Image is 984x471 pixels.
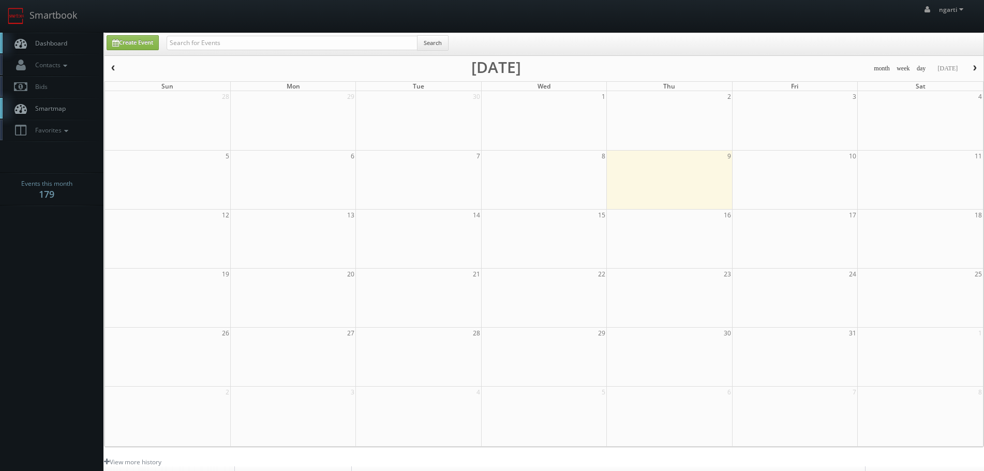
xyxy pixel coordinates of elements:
span: 30 [472,91,481,102]
span: Smartmap [30,104,66,113]
span: 7 [852,387,857,398]
span: 22 [597,269,606,279]
strong: 179 [39,188,54,200]
span: 28 [221,91,230,102]
span: 26 [221,328,230,338]
span: 25 [974,269,983,279]
span: 19 [221,269,230,279]
a: View more history [104,458,161,466]
span: Favorites [30,126,71,135]
span: Wed [538,82,550,91]
span: 4 [977,91,983,102]
span: Mon [287,82,300,91]
span: 13 [346,210,355,220]
span: Sat [916,82,926,91]
span: Events this month [21,179,72,189]
span: 5 [601,387,606,398]
span: Dashboard [30,39,67,48]
h2: [DATE] [471,62,521,72]
span: Sun [161,82,173,91]
span: 27 [346,328,355,338]
button: month [870,62,893,75]
span: 6 [350,151,355,161]
span: ngarti [939,5,966,14]
span: 23 [723,269,732,279]
span: 4 [475,387,481,398]
span: 28 [472,328,481,338]
span: Fri [791,82,798,91]
span: 12 [221,210,230,220]
span: 31 [848,328,857,338]
input: Search for Events [167,36,418,50]
span: 5 [225,151,230,161]
span: 8 [977,387,983,398]
span: 2 [726,91,732,102]
span: 10 [848,151,857,161]
span: 8 [601,151,606,161]
button: Search [417,35,449,51]
button: week [893,62,914,75]
span: 2 [225,387,230,398]
button: day [913,62,930,75]
span: 16 [723,210,732,220]
span: 18 [974,210,983,220]
button: [DATE] [934,62,961,75]
span: 24 [848,269,857,279]
span: 3 [350,387,355,398]
span: 14 [472,210,481,220]
span: 1 [601,91,606,102]
img: smartbook-logo.png [8,8,24,24]
span: Thu [663,82,675,91]
span: 21 [472,269,481,279]
span: 3 [852,91,857,102]
span: 9 [726,151,732,161]
span: 15 [597,210,606,220]
a: Create Event [107,35,159,50]
span: 30 [723,328,732,338]
span: 11 [974,151,983,161]
span: 7 [475,151,481,161]
span: 29 [597,328,606,338]
span: Tue [413,82,424,91]
span: 6 [726,387,732,398]
span: Bids [30,82,48,91]
span: 20 [346,269,355,279]
span: Contacts [30,61,70,69]
span: 1 [977,328,983,338]
span: 17 [848,210,857,220]
span: 29 [346,91,355,102]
